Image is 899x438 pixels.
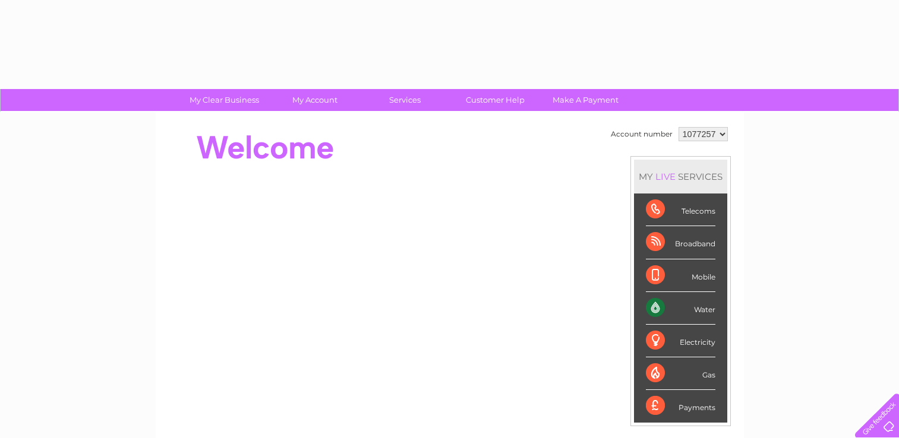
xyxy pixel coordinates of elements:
[356,89,454,111] a: Services
[646,390,715,422] div: Payments
[646,259,715,292] div: Mobile
[608,124,676,144] td: Account number
[266,89,364,111] a: My Account
[646,193,715,226] div: Telecoms
[653,171,678,182] div: LIVE
[646,226,715,259] div: Broadband
[634,160,727,193] div: MY SERVICES
[646,357,715,390] div: Gas
[646,292,715,325] div: Water
[646,325,715,357] div: Electricity
[446,89,544,111] a: Customer Help
[175,89,273,111] a: My Clear Business
[537,89,635,111] a: Make A Payment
